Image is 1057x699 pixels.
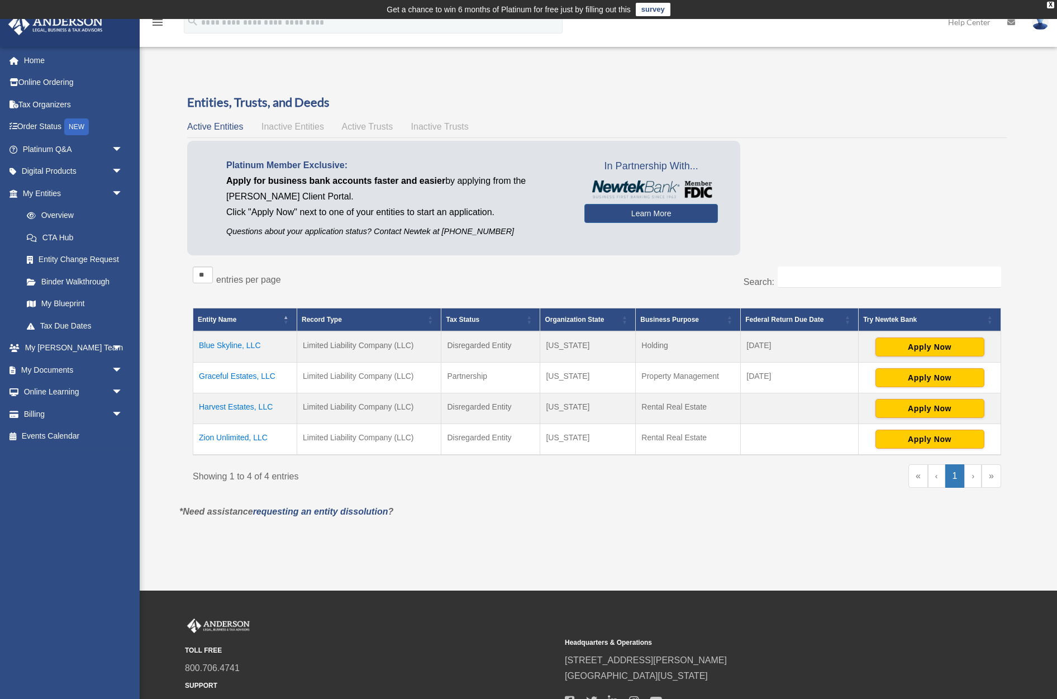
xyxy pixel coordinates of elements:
small: Headquarters & Operations [565,637,937,649]
td: [DATE] [741,362,859,393]
td: Disregarded Entity [441,331,540,363]
div: Get a chance to win 6 months of Platinum for free just by filling out this [387,3,631,16]
button: Apply Now [875,368,984,387]
p: Platinum Member Exclusive: [226,158,568,173]
td: [US_STATE] [540,424,636,455]
td: Rental Real Estate [636,424,741,455]
span: Entity Name [198,316,236,324]
img: NewtekBankLogoSM.png [590,180,712,198]
span: arrow_drop_down [112,337,134,360]
td: Zion Unlimited, LLC [193,424,297,455]
td: [US_STATE] [540,393,636,424]
a: survey [636,3,670,16]
th: Federal Return Due Date: Activate to sort [741,308,859,331]
td: Harvest Estates, LLC [193,393,297,424]
button: Apply Now [875,399,984,418]
a: First [908,464,928,488]
a: 800.706.4741 [185,663,240,673]
img: Anderson Advisors Platinum Portal [5,13,106,35]
label: Search: [744,277,774,287]
a: Entity Change Request [16,249,134,271]
span: Federal Return Due Date [745,316,823,324]
td: Property Management [636,362,741,393]
td: Partnership [441,362,540,393]
span: arrow_drop_down [112,138,134,161]
a: Next [964,464,982,488]
th: Try Newtek Bank : Activate to sort [859,308,1001,331]
th: Record Type: Activate to sort [297,308,441,331]
button: Apply Now [875,337,984,356]
h3: Entities, Trusts, and Deeds [187,94,1007,111]
img: User Pic [1032,14,1049,30]
p: by applying from the [PERSON_NAME] Client Portal. [226,173,568,205]
td: [DATE] [741,331,859,363]
a: My Documentsarrow_drop_down [8,359,140,381]
span: In Partnership With... [584,158,718,175]
span: Organization State [545,316,604,324]
div: Try Newtek Bank [863,313,984,326]
td: [US_STATE] [540,362,636,393]
td: Disregarded Entity [441,393,540,424]
td: Holding [636,331,741,363]
span: arrow_drop_down [112,359,134,382]
span: Apply for business bank accounts faster and easier [226,176,445,186]
a: [GEOGRAPHIC_DATA][US_STATE] [565,671,708,681]
i: search [187,15,199,27]
a: My [PERSON_NAME] Teamarrow_drop_down [8,337,140,359]
a: Previous [928,464,945,488]
span: Active Trusts [342,122,393,131]
a: Billingarrow_drop_down [8,403,140,425]
th: Organization State: Activate to sort [540,308,636,331]
td: Limited Liability Company (LLC) [297,331,441,363]
span: Inactive Entities [261,122,324,131]
div: Showing 1 to 4 of 4 entries [193,464,589,484]
th: Business Purpose: Activate to sort [636,308,741,331]
a: Online Learningarrow_drop_down [8,381,140,403]
a: My Entitiesarrow_drop_down [8,182,134,205]
th: Entity Name: Activate to invert sorting [193,308,297,331]
a: Platinum Q&Aarrow_drop_down [8,138,140,160]
a: Learn More [584,204,718,223]
a: Online Ordering [8,72,140,94]
label: entries per page [216,275,281,284]
td: Blue Skyline, LLC [193,331,297,363]
span: arrow_drop_down [112,160,134,183]
th: Tax Status: Activate to sort [441,308,540,331]
td: Disregarded Entity [441,424,540,455]
a: Tax Organizers [8,93,140,116]
span: Active Entities [187,122,243,131]
span: Business Purpose [640,316,699,324]
p: Questions about your application status? Contact Newtek at [PHONE_NUMBER] [226,225,568,239]
a: menu [151,20,164,29]
div: NEW [64,118,89,135]
a: Tax Due Dates [16,315,134,337]
a: [STREET_ADDRESS][PERSON_NAME] [565,655,727,665]
td: Graceful Estates, LLC [193,362,297,393]
i: menu [151,16,164,29]
span: arrow_drop_down [112,381,134,404]
a: Overview [16,205,128,227]
td: Limited Liability Company (LLC) [297,362,441,393]
span: Record Type [302,316,342,324]
span: arrow_drop_down [112,403,134,426]
a: Digital Productsarrow_drop_down [8,160,140,183]
a: Last [982,464,1001,488]
td: Limited Liability Company (LLC) [297,424,441,455]
a: Home [8,49,140,72]
a: Order StatusNEW [8,116,140,139]
small: SUPPORT [185,680,557,692]
a: Events Calendar [8,425,140,448]
a: 1 [945,464,965,488]
td: Limited Liability Company (LLC) [297,393,441,424]
span: arrow_drop_down [112,182,134,205]
a: CTA Hub [16,226,134,249]
td: [US_STATE] [540,331,636,363]
span: Tax Status [446,316,479,324]
button: Apply Now [875,430,984,449]
em: *Need assistance ? [179,507,393,516]
td: Rental Real Estate [636,393,741,424]
img: Anderson Advisors Platinum Portal [185,619,252,633]
a: requesting an entity dissolution [253,507,388,516]
span: Inactive Trusts [411,122,469,131]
